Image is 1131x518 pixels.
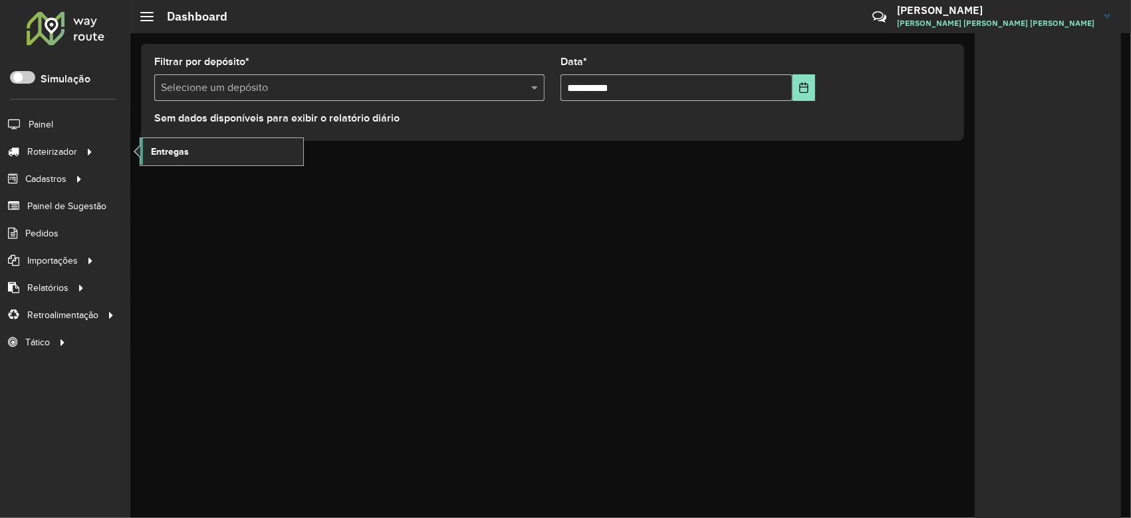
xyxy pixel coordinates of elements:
span: Painel [29,118,53,131]
span: Retroalimentação [27,308,98,322]
label: Sem dados disponíveis para exibir o relatório diário [154,110,400,126]
span: Tático [25,335,50,349]
label: Data [561,54,587,70]
label: Filtrar por depósito [154,54,249,70]
span: Relatórios [27,281,68,295]
span: Entregas [151,145,189,159]
button: Choose Date [793,74,815,101]
span: Pedidos [25,226,59,240]
span: Painel de Sugestão [27,199,106,213]
span: Importações [27,254,78,268]
a: Entregas [140,138,303,165]
a: Contato Rápido [865,3,894,31]
span: [PERSON_NAME] [PERSON_NAME] [PERSON_NAME] [897,17,1094,29]
h2: Dashboard [154,9,227,24]
label: Simulação [41,71,90,87]
h3: [PERSON_NAME] [897,4,1094,17]
span: Cadastros [25,172,66,186]
span: Roteirizador [27,145,77,159]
